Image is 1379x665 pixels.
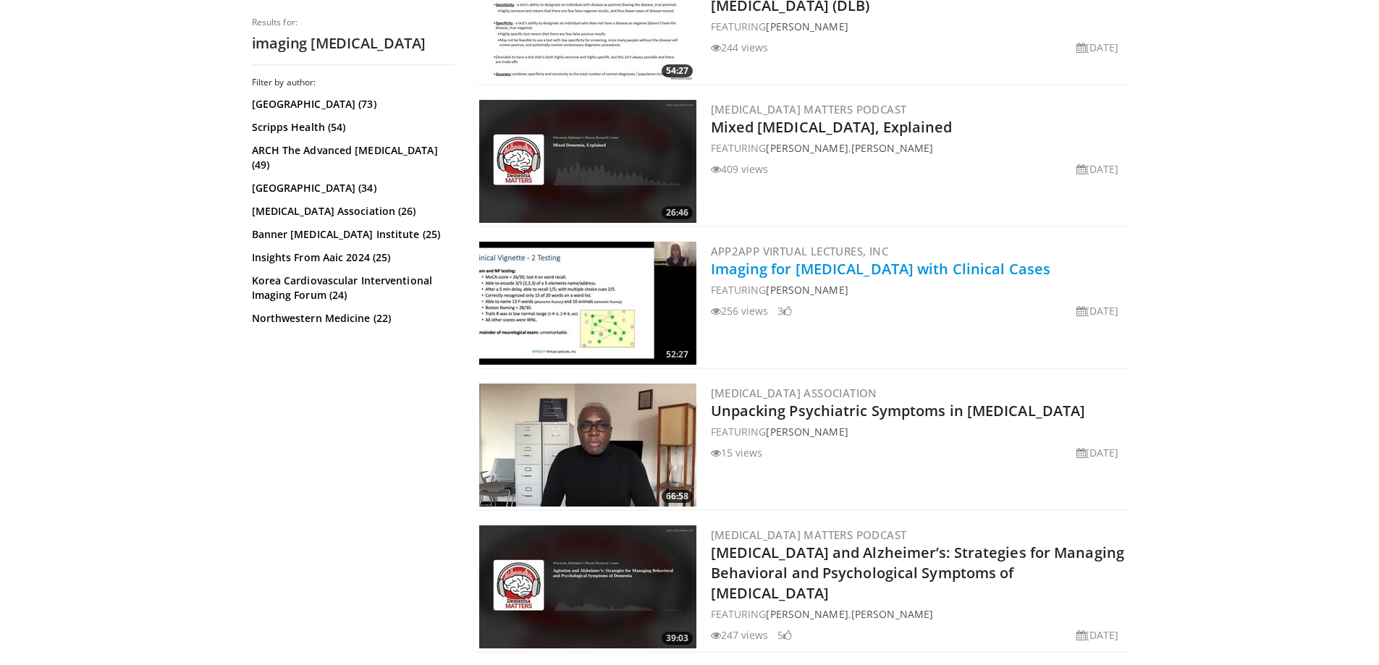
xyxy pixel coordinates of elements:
span: 52:27 [662,348,693,361]
li: [DATE] [1076,445,1119,460]
li: 247 views [711,627,769,643]
a: [PERSON_NAME] [851,141,933,155]
div: FEATURING [711,424,1125,439]
a: [MEDICAL_DATA] Association [711,386,877,400]
div: FEATURING [711,282,1125,297]
li: 409 views [711,161,769,177]
div: FEATURING , [711,140,1125,156]
p: Results for: [252,17,455,28]
a: Mixed [MEDICAL_DATA], Explained [711,117,953,137]
a: 66:58 [479,384,696,507]
li: 244 views [711,40,769,55]
a: [PERSON_NAME] [851,607,933,621]
a: [GEOGRAPHIC_DATA] (34) [252,181,451,195]
a: Northwestern Medicine (22) [252,311,451,326]
a: Unpacking Psychiatric Symptoms in [MEDICAL_DATA] [711,401,1086,420]
a: [PERSON_NAME] [766,20,848,33]
li: [DATE] [1076,303,1119,318]
li: [DATE] [1076,161,1119,177]
a: [MEDICAL_DATA] Matters Podcast [711,102,907,117]
a: [MEDICAL_DATA] Association (26) [252,204,451,219]
a: [PERSON_NAME] [766,607,848,621]
a: 52:27 [479,242,696,365]
a: [MEDICAL_DATA] Matters Podcast [711,528,907,542]
img: b2bf1b4f-282d-4bbf-8708-f84808768983.300x170_q85_crop-smart_upscale.jpg [479,525,696,648]
h2: imaging [MEDICAL_DATA] [252,34,455,53]
span: 66:58 [662,490,693,503]
a: 26:46 [479,100,696,223]
li: 256 views [711,303,769,318]
a: [MEDICAL_DATA] and Alzheimer’s: Strategies for Managing Behavioral and Psychological Symptoms of ... [711,543,1125,603]
a: 39:03 [479,525,696,648]
a: [PERSON_NAME] [766,141,848,155]
a: Imaging for [MEDICAL_DATA] with Clinical Cases [711,259,1051,279]
a: [GEOGRAPHIC_DATA] (73) [252,97,451,111]
span: 26:46 [662,206,693,219]
a: APP2APP Virtual Lectures, Inc [711,244,889,258]
img: 906b48eb-8cd8-4fe5-a0ee-0d5d05081499.300x170_q85_crop-smart_upscale.jpg [479,100,696,223]
li: 5 [777,627,792,643]
li: [DATE] [1076,40,1119,55]
a: [PERSON_NAME] [766,283,848,297]
li: [DATE] [1076,627,1119,643]
a: Insights From Aaic 2024 (25) [252,250,451,265]
a: Korea Cardiovascular Interventional Imaging Forum (24) [252,274,451,302]
a: [PERSON_NAME] [766,425,848,439]
a: Scripps Health (54) [252,120,451,135]
div: FEATURING , [711,606,1125,622]
span: 39:03 [662,632,693,645]
span: 54:27 [662,64,693,77]
img: 92b587f3-6a1f-4f48-b6e7-bf7426ca1d7b.300x170_q85_crop-smart_upscale.jpg [479,384,696,507]
div: FEATURING [711,19,1125,34]
a: ARCH The Advanced [MEDICAL_DATA] (49) [252,143,451,172]
li: 15 views [711,445,763,460]
a: Banner [MEDICAL_DATA] Institute (25) [252,227,451,242]
h3: Filter by author: [252,77,455,88]
li: 3 [777,303,792,318]
img: d27b7ce4-475e-440a-98fc-dc07c31495d2.300x170_q85_crop-smart_upscale.jpg [479,242,696,365]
